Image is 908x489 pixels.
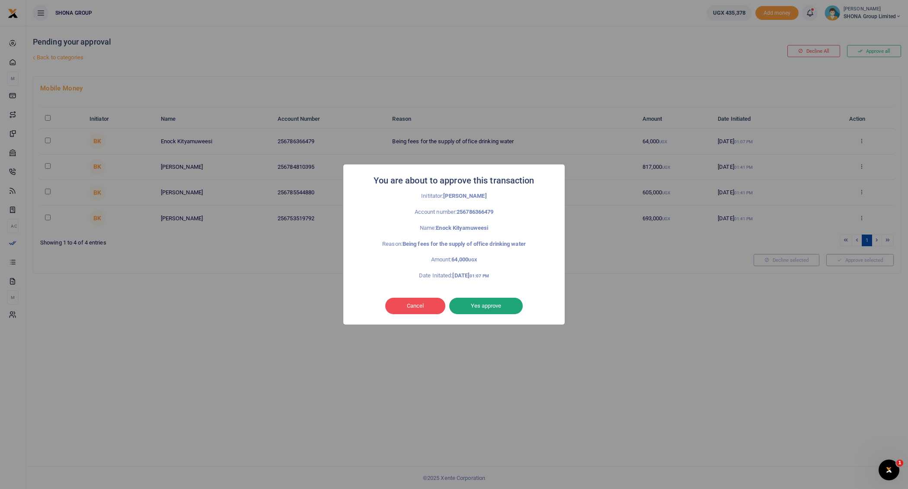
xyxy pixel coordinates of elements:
[443,193,486,199] strong: [PERSON_NAME]
[403,241,526,247] strong: Being fees for the supply of office drinking water
[470,273,489,278] small: 01:07 PM
[451,256,477,263] strong: 64,000
[452,272,489,279] strong: [DATE]
[362,271,546,280] p: Date Initated:
[896,460,903,466] span: 1
[362,224,546,233] p: Name:
[436,225,488,231] strong: Enock Kityamuweesi
[362,255,546,264] p: Amount:
[362,240,546,249] p: Reason:
[449,298,523,314] button: Yes approve
[362,208,546,217] p: Account number:
[457,209,493,215] strong: 256786366479
[374,173,534,188] h2: You are about to approve this transaction
[362,192,546,201] p: Inititator:
[468,257,477,262] small: UGX
[385,298,445,314] button: Cancel
[879,460,899,480] iframe: Intercom live chat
